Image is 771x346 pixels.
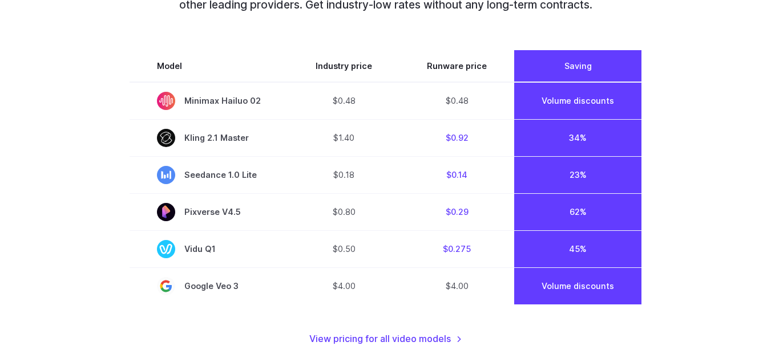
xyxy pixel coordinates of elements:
td: 45% [514,230,641,267]
a: Volume discounts [542,96,614,105]
td: $4.00 [399,267,514,304]
td: 62% [514,193,641,230]
span: Google Veo 3 [157,277,261,295]
th: Industry price [288,50,399,82]
span: Minimax Hailuo 02 [157,92,261,110]
span: Pixverse V4.5 [157,203,261,221]
th: Model [130,50,288,82]
td: $0.92 [399,119,514,156]
td: $0.18 [288,156,399,193]
span: Seedance 1.0 Lite [157,166,261,184]
td: $4.00 [288,267,399,304]
td: $0.80 [288,193,399,230]
td: $0.48 [288,82,399,120]
td: 23% [514,156,641,193]
th: Runware price [399,50,514,82]
td: $0.275 [399,230,514,267]
td: $0.14 [399,156,514,193]
span: Kling 2.1 Master [157,129,261,147]
td: 34% [514,119,641,156]
td: $1.40 [288,119,399,156]
td: $0.50 [288,230,399,267]
th: Saving [514,50,641,82]
a: Volume discounts [542,281,614,291]
td: $0.48 [399,82,514,120]
td: $0.29 [399,193,514,230]
span: Vidu Q1 [157,240,261,258]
